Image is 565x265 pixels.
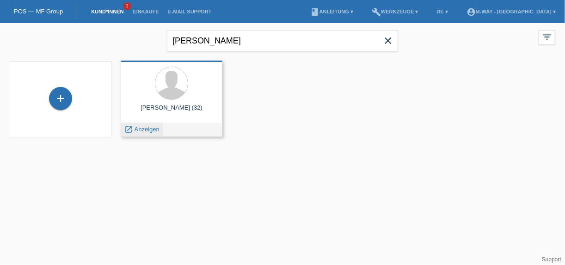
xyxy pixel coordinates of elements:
[86,9,128,14] a: Kund*innen
[432,9,453,14] a: DE ▾
[382,35,393,46] i: close
[135,126,160,133] span: Anzeigen
[467,7,476,17] i: account_circle
[49,91,72,106] div: Kund*in hinzufügen
[462,9,560,14] a: account_circlem-way - [GEOGRAPHIC_DATA] ▾
[542,32,552,42] i: filter_list
[124,125,133,134] i: launch
[124,126,160,133] a: launch Anzeigen
[542,256,561,263] a: Support
[123,2,131,10] span: 1
[310,7,319,17] i: book
[128,9,163,14] a: Einkäufe
[14,8,63,15] a: POS — MF Group
[367,9,423,14] a: buildWerkzeuge ▾
[164,9,216,14] a: E-Mail Support
[128,104,215,119] div: [PERSON_NAME] (32)
[167,30,398,52] input: Suche...
[306,9,358,14] a: bookAnleitung ▾
[372,7,381,17] i: build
